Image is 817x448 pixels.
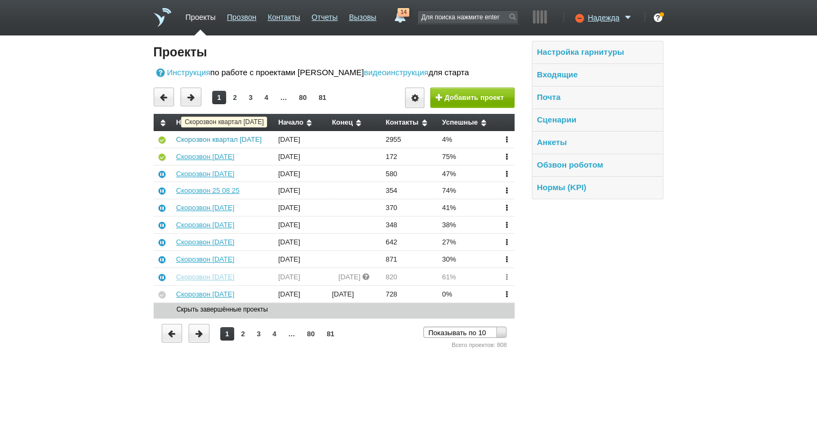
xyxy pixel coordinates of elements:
[228,91,242,104] a: 2
[212,91,226,104] a: 1
[328,286,382,303] td: [DATE]
[438,286,497,303] td: 0%
[154,44,515,61] h4: Проекты
[274,199,328,216] td: [DATE]
[314,91,331,104] a: 81
[166,306,267,313] span: Скрыть завершённые проекты
[176,119,270,127] div: Название
[236,327,250,341] a: 2
[382,286,438,303] td: 728
[176,255,234,263] a: Скорозвон [DATE]
[176,170,234,178] a: Скорозвон [DATE]
[397,8,409,17] span: 14
[654,13,662,22] div: ?
[438,182,497,199] td: 74%
[274,182,328,199] td: [DATE]
[349,8,377,23] a: Вызовы
[176,238,234,246] a: Скорозвон [DATE]
[220,327,234,341] a: 1
[154,67,211,79] a: Инструкция
[274,234,328,251] td: [DATE]
[176,273,234,281] a: Скорозвон [DATE]
[382,199,438,216] td: 370
[382,165,438,182] td: 580
[438,216,497,234] td: 38%
[418,11,518,23] input: Для поиска нажмите enter
[274,250,328,268] td: [DATE]
[423,327,507,338] a: Показывать по 10
[382,131,438,148] td: 2955
[176,290,234,298] a: Скорозвон [DATE]
[154,67,515,79] div: по работе с проектами [PERSON_NAME] для старта
[537,183,586,192] a: Нормы (KPI)
[438,131,497,148] td: 4%
[537,160,603,169] a: Обзвон роботом
[382,182,438,199] td: 354
[382,148,438,165] td: 172
[275,91,292,104] a: …
[537,92,560,102] a: Почта
[537,115,576,124] a: Сценарии
[438,199,497,216] td: 41%
[302,327,320,341] a: 80
[382,268,438,285] td: 820
[438,250,497,268] td: 30%
[267,8,300,23] a: Контакты
[386,119,434,127] div: Контакты
[283,327,300,341] a: …
[382,234,438,251] td: 642
[588,12,619,23] span: Надежда
[338,273,360,281] span: [DATE]
[176,204,234,212] a: Скорозвон [DATE]
[294,91,312,104] a: 80
[438,268,497,285] td: 61%
[537,138,567,147] a: Анкеты
[274,286,328,303] td: [DATE]
[537,47,624,56] a: Настройка гарнитуры
[185,8,215,23] a: Проекты
[537,70,577,79] a: Входящие
[274,268,328,285] td: [DATE]
[588,11,634,22] a: Надежда
[438,234,497,251] td: 27%
[259,91,273,104] a: 4
[274,165,328,182] td: [DATE]
[452,342,507,348] span: Всего проектов: 808
[312,8,337,23] a: Отчеты
[390,8,409,21] a: 14
[252,327,265,341] a: 3
[322,327,339,341] a: 81
[332,119,378,127] div: Конец
[364,67,428,79] a: видеоинструкция
[176,153,234,161] a: Скорозвон [DATE]
[382,216,438,234] td: 348
[244,91,257,104] a: 3
[438,148,497,165] td: 75%
[438,165,497,182] td: 47%
[176,221,234,229] a: Скорозвон [DATE]
[274,131,328,148] td: [DATE]
[227,8,256,23] a: Прозвон
[274,216,328,234] td: [DATE]
[442,119,493,127] div: Успешные
[274,148,328,165] td: [DATE]
[430,88,515,109] button: Добавить проект
[278,119,324,127] div: Начало
[176,135,262,143] a: Скорозвон квартал [DATE]
[382,250,438,268] td: 871
[154,8,171,27] a: На главную
[267,327,281,341] a: 4
[428,327,492,338] span: Показывать по 10
[176,186,240,194] a: Скорозвон 25 08 25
